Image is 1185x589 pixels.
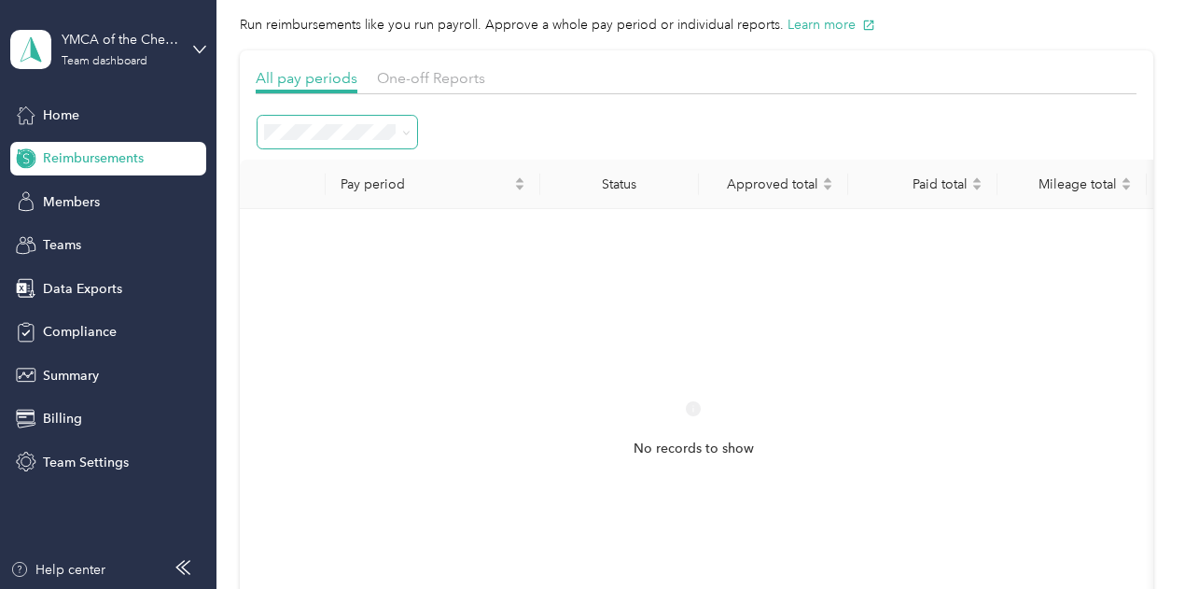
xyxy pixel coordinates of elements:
span: Team Settings [43,453,129,472]
span: caret-down [971,182,983,193]
th: Approved total [699,160,848,209]
th: Pay period [326,160,540,209]
span: Mileage total [1012,176,1117,192]
div: YMCA of the Chesapeake [62,30,178,49]
span: caret-up [971,175,983,186]
span: Summary [43,366,99,386]
span: Pay period [341,176,510,192]
span: caret-down [822,182,833,193]
span: Data Exports [43,279,122,299]
span: caret-up [822,175,833,186]
span: Billing [43,409,82,428]
button: Learn more [788,15,875,35]
th: Paid total [848,160,997,209]
div: Status [555,176,684,192]
span: caret-down [514,182,525,193]
span: caret-up [514,175,525,186]
span: Compliance [43,322,117,342]
div: Team dashboard [62,56,147,67]
button: Help center [10,560,105,580]
iframe: Everlance-gr Chat Button Frame [1080,484,1185,589]
span: caret-up [1121,175,1132,186]
span: Home [43,105,79,125]
span: caret-down [1121,182,1132,193]
span: Approved total [714,176,818,192]
p: Run reimbursements like you run payroll. Approve a whole pay period or individual reports. [240,15,1153,35]
span: One-off Reports [377,69,485,87]
span: Paid total [863,176,968,192]
span: Members [43,192,100,212]
span: All pay periods [256,69,357,87]
span: Reimbursements [43,148,144,168]
span: No records to show [634,439,754,459]
span: Teams [43,235,81,255]
th: Mileage total [997,160,1147,209]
